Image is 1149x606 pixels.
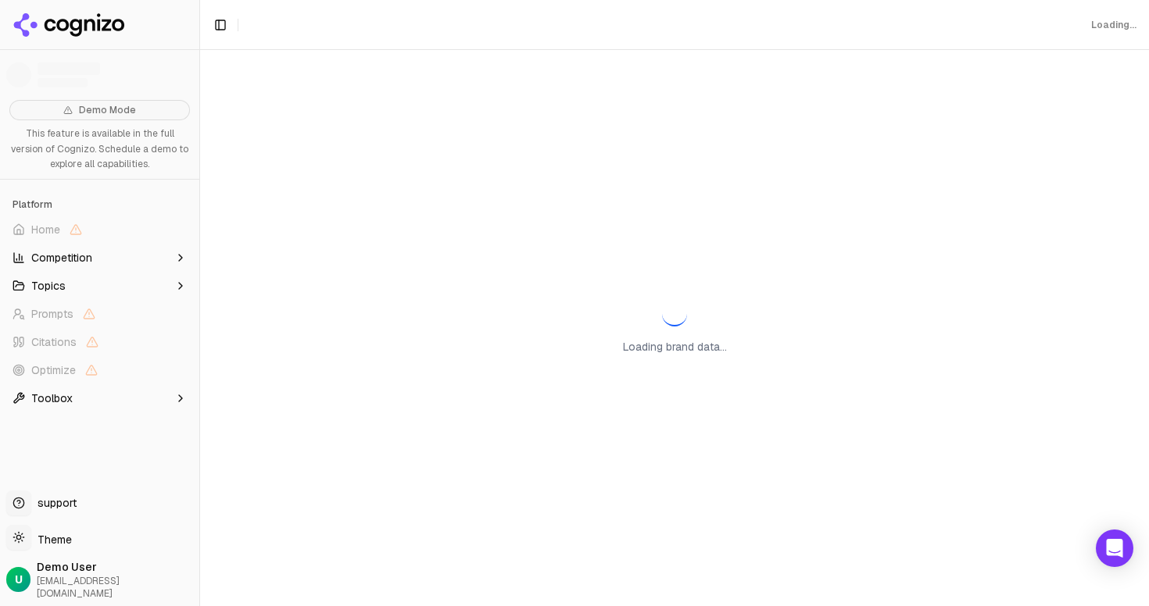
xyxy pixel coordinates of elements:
span: Citations [31,334,77,350]
button: Competition [6,245,193,270]
p: This feature is available in the full version of Cognizo. Schedule a demo to explore all capabili... [9,127,190,173]
span: Toolbox [31,390,73,406]
button: Toolbox [6,386,193,411]
span: Demo User [37,559,193,575]
div: Platform [6,192,193,217]
div: Loading... [1091,19,1136,31]
span: Topics [31,278,66,294]
span: Prompts [31,306,73,322]
div: Open Intercom Messenger [1096,529,1133,567]
span: support [31,495,77,511]
span: Optimize [31,362,76,378]
button: Topics [6,273,193,298]
span: Theme [31,533,72,547]
span: U [15,572,23,587]
span: Demo Mode [79,104,136,116]
span: Home [31,222,60,237]
span: Competition [31,250,92,266]
p: Loading brand data... [623,339,727,355]
span: [EMAIL_ADDRESS][DOMAIN_NAME] [37,575,193,600]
